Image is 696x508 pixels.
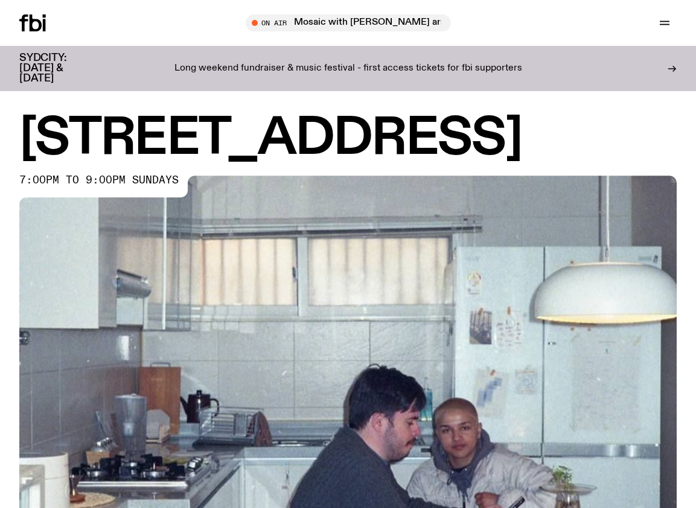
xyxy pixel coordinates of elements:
[19,115,677,164] h1: [STREET_ADDRESS]
[174,63,522,74] p: Long weekend fundraiser & music festival - first access tickets for fbi supporters
[19,53,97,84] h3: SYDCITY: [DATE] & [DATE]
[19,176,179,185] span: 7:00pm to 9:00pm sundays
[246,14,451,31] button: On AirMosaic with [PERSON_NAME] and [PERSON_NAME] - Lebanese Film Festival Interview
